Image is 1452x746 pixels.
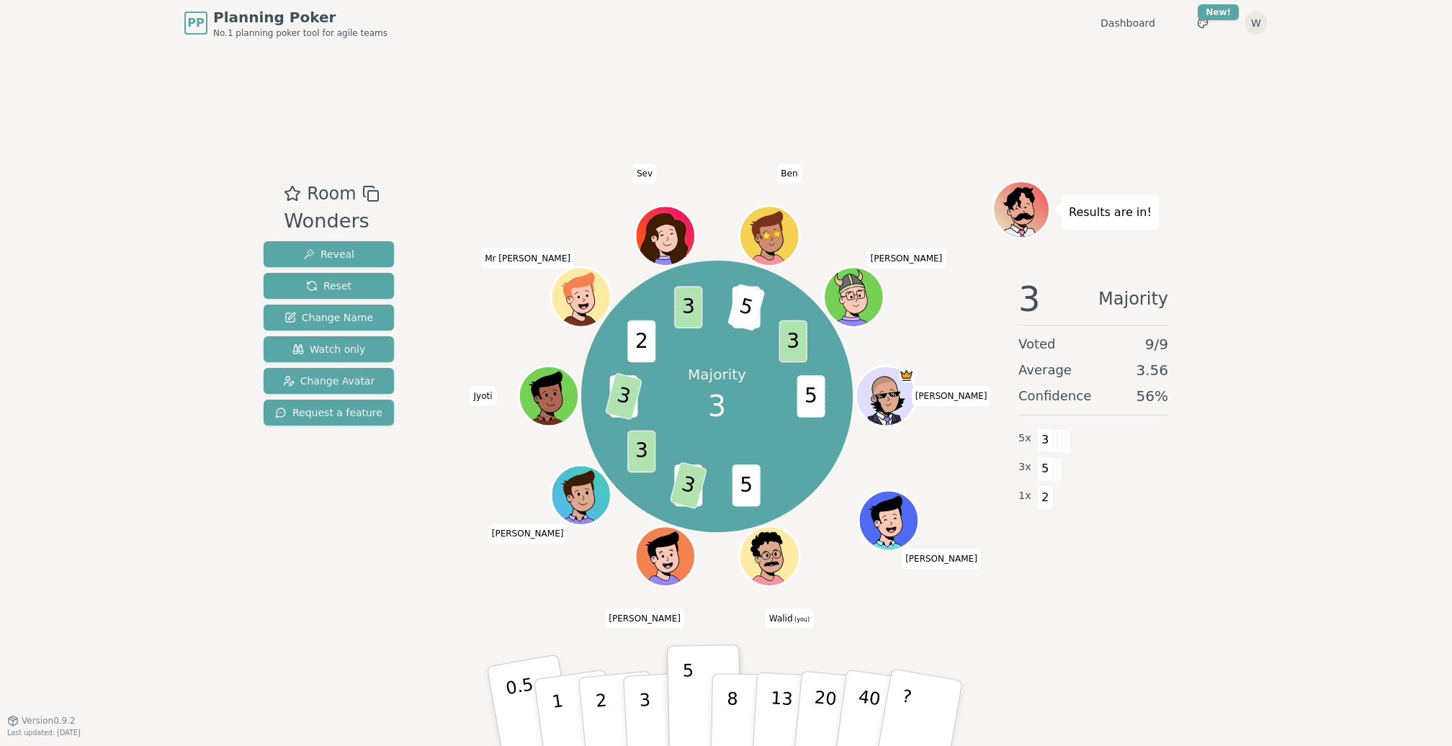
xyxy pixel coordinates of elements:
div: New! [1198,4,1239,20]
span: Watch only [292,342,366,356]
span: 5 x [1018,431,1031,446]
span: Click to change your name [777,163,801,184]
span: 3 [627,430,655,472]
span: 3.56 [1136,360,1168,380]
span: 56 % [1137,386,1168,406]
span: 3 [708,385,726,428]
span: Version 0.9.2 [22,715,76,727]
span: 3 [674,286,702,328]
span: Click to change your name [481,248,574,269]
span: 3 [779,320,807,362]
button: Version0.9.2 [7,715,76,727]
span: 5 [1037,457,1054,481]
span: Confidence [1018,386,1091,406]
span: No.1 planning poker tool for agile teams [213,27,387,39]
span: 3 [669,461,707,509]
span: 3 [1018,282,1041,316]
button: Click to change your avatar [741,529,797,585]
span: Click to change your name [488,523,568,544]
span: Click to change your name [867,248,946,269]
span: 9 / 9 [1145,334,1168,354]
span: Change Avatar [283,374,375,388]
button: Reveal [264,241,394,267]
span: 1 x [1018,488,1031,504]
span: Click to change your name [902,549,981,569]
span: 3 x [1018,459,1031,475]
span: Reset [306,279,351,293]
span: Planning Poker [213,7,387,27]
button: W [1245,12,1268,35]
span: 3 [1037,428,1054,452]
a: PPPlanning PokerNo.1 planning poker tool for agile teams [184,7,387,39]
span: 5 [727,283,765,331]
span: Majority [1098,282,1168,316]
span: Voted [1018,334,1056,354]
button: Add as favourite [284,181,301,207]
button: Change Name [264,305,394,331]
span: 2 [627,320,655,362]
span: 5 [732,464,760,506]
p: 5 [683,660,695,738]
span: Request a feature [275,405,382,420]
button: Reset [264,273,394,299]
span: Click to change your name [766,608,813,629]
span: Average [1018,360,1072,380]
span: Click to change your name [633,163,656,184]
span: Click to change your name [605,608,684,629]
p: Majority [688,364,746,385]
p: Results are in! [1069,202,1152,223]
span: Change Name [284,310,373,325]
span: Click to change your name [470,386,496,406]
span: Reveal [303,247,354,261]
span: Room [307,181,356,207]
button: Request a feature [264,400,394,426]
button: Watch only [264,336,394,362]
span: Jay is the host [899,368,914,383]
span: 2 [1037,485,1054,510]
a: Dashboard [1101,16,1155,30]
span: Last updated: [DATE] [7,729,81,737]
span: (you) [793,616,810,623]
span: PP [187,14,204,32]
span: 3 [604,372,642,421]
button: New! [1190,10,1216,36]
span: Click to change your name [912,386,991,406]
div: Wonders [284,207,379,236]
button: Change Avatar [264,368,394,394]
span: 5 [797,375,825,418]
